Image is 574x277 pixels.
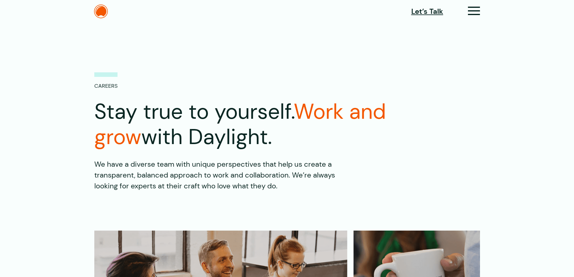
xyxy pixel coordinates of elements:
img: The Daylight Studio Logo [94,5,108,18]
p: We have a diverse team with unique perspectives that help us create a transparent, balanced appro... [94,159,359,191]
span: Work and grow [94,98,386,151]
p: Careers [94,72,118,90]
h1: Stay true to yourself. with Daylight. [94,99,438,150]
a: Let’s Talk [411,6,443,17]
